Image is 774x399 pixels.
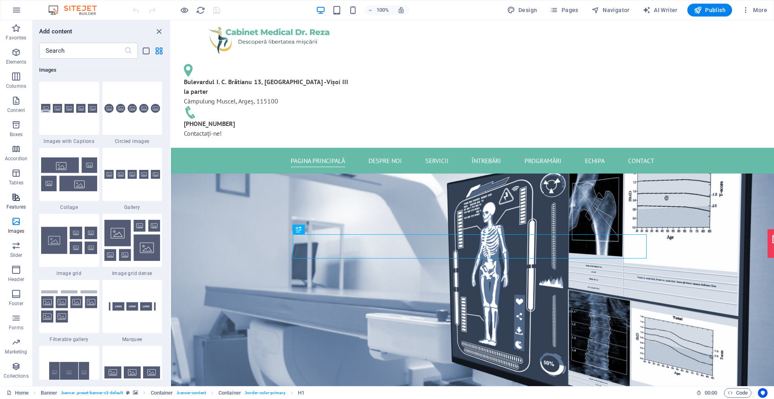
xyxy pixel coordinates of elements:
[588,4,633,17] button: Navigator
[9,180,23,186] p: Tables
[504,4,541,17] button: Design
[39,270,99,277] span: Image grid
[196,6,205,15] i: Reload page
[102,82,162,145] div: Circled images
[591,6,630,14] span: Navigator
[739,4,770,17] button: More
[5,349,27,355] p: Marketing
[601,214,645,233] a: PROGRAMARE
[696,388,718,398] h6: Session time
[6,388,29,398] a: Click to cancel selection. Double-click to open Pages
[39,148,99,211] div: Collage
[41,157,97,191] img: collage.svg
[694,6,726,14] span: Publish
[39,214,99,277] div: Image grid
[758,388,768,398] button: Usercentrics
[8,228,25,234] p: Images
[8,276,24,283] p: Header
[39,204,99,211] span: Collage
[104,104,160,113] img: images-circled.svg
[41,227,97,254] img: image-grid.svg
[547,4,581,17] button: Pages
[705,388,717,398] span: 00 00
[687,4,732,17] button: Publish
[41,104,97,113] img: images-with-captions.svg
[504,4,541,17] div: Design (Ctrl+Alt+Y)
[41,388,305,398] nav: breadcrumb
[39,280,99,343] div: Filterable gallery
[60,388,123,398] span: . banner .preset-banner-v3-default
[151,388,173,398] span: Click to select. Double-click to edit
[6,59,27,65] p: Elements
[507,6,537,14] span: Design
[102,280,162,343] div: Marquee
[10,131,23,138] p: Boxes
[724,388,751,398] button: Code
[133,391,138,395] i: This element contains a background
[141,46,151,56] button: list-view
[46,5,107,15] img: Editor Logo
[244,388,285,398] span: . border-color-primary
[102,138,162,145] span: Circled images
[39,65,162,75] h6: Images
[102,270,162,277] span: Image grid dense
[39,138,99,145] span: Images with Captions
[41,388,58,398] span: Click to select. Double-click to edit
[5,155,27,162] p: Accordion
[39,43,124,59] input: Search
[39,82,99,145] div: Images with Captions
[196,5,205,15] button: reload
[728,388,748,398] span: Code
[10,252,23,258] p: Slider
[4,373,28,379] p: Collections
[104,288,160,325] img: marquee.svg
[9,300,23,307] p: Footer
[39,336,99,343] span: Filterable gallery
[102,148,162,211] div: Gallery
[6,35,26,41] p: Favorites
[41,290,97,323] img: gallery-filterable.svg
[364,5,393,15] button: 100%
[218,388,241,398] span: Click to select. Double-click to edit
[102,214,162,277] div: Image grid dense
[102,336,162,343] span: Marquee
[39,27,73,36] h6: Add content
[126,391,130,395] i: This element is a customizable preset
[710,390,712,396] span: :
[179,5,189,15] button: Click here to leave preview mode and continue editing
[102,204,162,211] span: Gallery
[6,204,26,210] p: Features
[7,107,25,114] p: Content
[298,388,304,398] span: Click to select. Double-click to edit
[639,4,681,17] button: AI Writer
[9,325,23,331] p: Forms
[41,354,97,391] img: ThumbnailImagesexpandonhover-36ZUYZMV_m5FMWoc2QEMTg.svg
[377,5,389,15] h6: 100%
[154,46,164,56] button: grid-view
[742,6,767,14] span: More
[154,27,164,36] button: close panel
[6,83,26,89] p: Columns
[397,6,405,14] i: On resize automatically adjust zoom level to fit chosen device.
[104,170,160,179] img: gallery.svg
[176,388,206,398] span: . banner-content
[104,366,160,378] img: image-series.svg
[550,6,578,14] span: Pages
[104,220,160,261] img: image-grid-dense.svg
[643,6,678,14] span: AI Writer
